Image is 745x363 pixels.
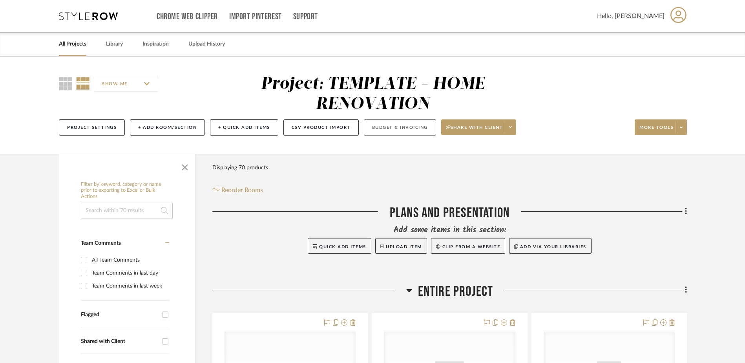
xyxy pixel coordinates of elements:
[597,11,665,21] span: Hello, [PERSON_NAME]
[188,39,225,49] a: Upload History
[81,312,158,318] div: Flagged
[81,181,173,200] h6: Filter by keyword, category or name prior to exporting to Excel or Bulk Actions
[509,238,592,254] button: Add via your libraries
[142,39,169,49] a: Inspiration
[364,119,436,136] button: Budget & Invoicing
[177,158,193,174] button: Close
[59,39,86,49] a: All Projects
[92,267,167,279] div: Team Comments in last day
[81,240,121,246] span: Team Comments
[212,160,268,176] div: Displaying 70 products
[81,338,158,345] div: Shared with Client
[81,203,173,218] input: Search within 70 results
[293,13,318,20] a: Support
[283,119,359,136] button: CSV Product Import
[635,119,687,135] button: More tools
[418,283,493,300] span: Entire Project
[212,225,687,236] div: Add some items in this section:
[106,39,123,49] a: Library
[261,76,485,112] div: Project: TEMPLATE - HOME RENOVATION
[639,125,674,136] span: More tools
[221,185,263,195] span: Reorder Rooms
[431,238,505,254] button: Clip from a website
[441,119,517,135] button: Share with client
[375,238,427,254] button: Upload Item
[92,280,167,292] div: Team Comments in last week
[446,125,503,136] span: Share with client
[59,119,125,136] button: Project Settings
[229,13,282,20] a: Import Pinterest
[157,13,218,20] a: Chrome Web Clipper
[130,119,205,136] button: + Add Room/Section
[92,254,167,266] div: All Team Comments
[212,185,263,195] button: Reorder Rooms
[210,119,278,136] button: + Quick Add Items
[308,238,371,254] button: Quick Add Items
[319,245,366,249] span: Quick Add Items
